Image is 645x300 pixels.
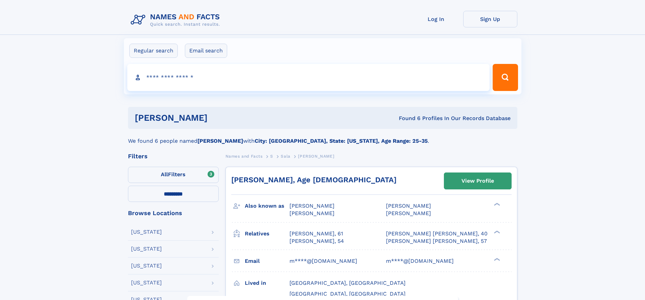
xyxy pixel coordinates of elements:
[492,230,500,234] div: ❯
[129,44,178,58] label: Regular search
[245,200,289,212] h3: Also known as
[270,154,273,159] span: S
[289,230,343,237] a: [PERSON_NAME], 61
[289,210,335,216] span: [PERSON_NAME]
[128,129,517,145] div: We found 6 people named with .
[386,230,488,237] a: [PERSON_NAME] [PERSON_NAME], 40
[185,44,227,58] label: Email search
[127,64,490,91] input: search input
[245,228,289,239] h3: Relatives
[461,173,494,189] div: View Profile
[131,246,162,252] div: [US_STATE]
[128,153,219,159] div: Filters
[131,280,162,285] div: [US_STATE]
[135,114,303,122] h1: [PERSON_NAME]
[128,167,219,183] label: Filters
[386,210,431,216] span: [PERSON_NAME]
[231,176,396,184] a: [PERSON_NAME], Age [DEMOGRAPHIC_DATA]
[409,11,463,27] a: Log In
[197,138,243,144] b: [PERSON_NAME]
[492,257,500,261] div: ❯
[161,171,168,178] span: All
[255,138,428,144] b: City: [GEOGRAPHIC_DATA], State: [US_STATE], Age Range: 25-35
[463,11,517,27] a: Sign Up
[298,154,334,159] span: [PERSON_NAME]
[289,203,335,209] span: [PERSON_NAME]
[281,154,290,159] span: Sala
[386,237,487,245] a: [PERSON_NAME] [PERSON_NAME], 57
[245,277,289,289] h3: Lived in
[493,64,518,91] button: Search Button
[386,203,431,209] span: [PERSON_NAME]
[270,152,273,160] a: S
[492,202,500,207] div: ❯
[289,291,406,297] span: [GEOGRAPHIC_DATA], [GEOGRAPHIC_DATA]
[289,280,406,286] span: [GEOGRAPHIC_DATA], [GEOGRAPHIC_DATA]
[128,11,225,29] img: Logo Names and Facts
[281,152,290,160] a: Sala
[225,152,263,160] a: Names and Facts
[303,115,511,122] div: Found 6 Profiles In Our Records Database
[245,255,289,267] h3: Email
[131,229,162,235] div: [US_STATE]
[444,173,511,189] a: View Profile
[289,237,344,245] a: [PERSON_NAME], 54
[128,210,219,216] div: Browse Locations
[131,263,162,269] div: [US_STATE]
